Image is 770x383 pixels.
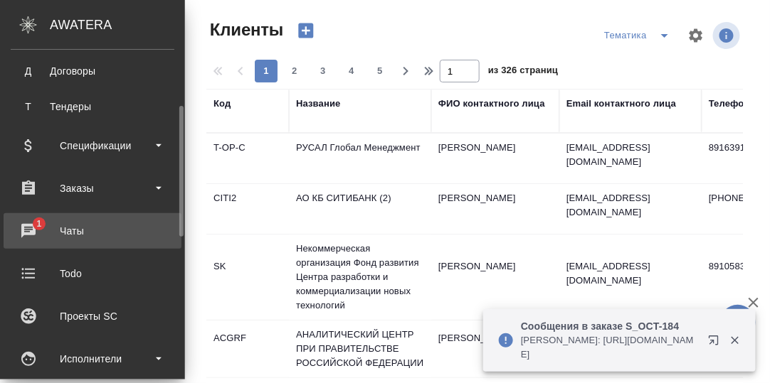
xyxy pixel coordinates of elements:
[566,191,695,220] p: [EMAIL_ADDRESS][DOMAIN_NAME]
[50,11,185,39] div: AWATERA
[28,217,50,231] span: 1
[289,184,431,234] td: АО КБ СИТИБАНК (2)
[289,134,431,183] td: РУСАЛ Глобал Менеджмент
[206,324,289,374] td: ACGRF
[720,334,749,347] button: Закрыть
[720,305,756,340] button: 🙏
[4,256,181,291] a: Todo
[11,348,174,369] div: Исполнители
[521,333,699,362] p: [PERSON_NAME]: [URL][DOMAIN_NAME]
[11,57,174,85] a: ДДоговоры
[206,134,289,183] td: T-OP-C
[312,60,334,82] button: 3
[18,99,167,114] div: Тендеры
[283,60,306,82] button: 2
[296,97,340,111] div: Название
[11,178,174,199] div: Заказы
[4,298,181,334] a: Проекты SC
[488,62,558,82] span: из 326 страниц
[566,141,695,169] p: [EMAIL_ADDRESS][DOMAIN_NAME]
[431,184,559,234] td: [PERSON_NAME]
[206,184,289,234] td: CITI2
[11,135,174,156] div: Спецификации
[713,22,743,49] span: Посмотреть информацию
[700,326,734,360] button: Открыть в новой вкладке
[369,64,391,78] span: 5
[11,306,174,327] div: Проекты SC
[438,97,545,111] div: ФИО контактного лица
[566,259,695,288] p: [EMAIL_ADDRESS][DOMAIN_NAME]
[18,64,167,78] div: Договоры
[283,64,306,78] span: 2
[679,18,713,53] span: Настроить таблицу
[566,97,676,111] div: Email контактного лица
[431,134,559,183] td: [PERSON_NAME]
[340,60,363,82] button: 4
[206,18,283,41] span: Клиенты
[340,64,363,78] span: 4
[213,97,231,111] div: Код
[431,324,559,374] td: [PERSON_NAME]
[369,60,391,82] button: 5
[431,252,559,302] td: [PERSON_NAME]
[289,320,431,377] td: АНАЛИТИЧЕСКИЙ ЦЕНТР ПРИ ПРАВИТЕЛЬСТВЕ РОССИЙСКОЙ ФЕДЕРАЦИИ
[4,213,181,249] a: 1Чаты
[601,24,679,47] div: split button
[312,64,334,78] span: 3
[11,263,174,284] div: Todo
[289,18,323,43] button: Создать
[206,252,289,302] td: SK
[11,220,174,242] div: Чаты
[11,92,174,121] a: ТТендеры
[289,234,431,320] td: Некоммерческая организация Фонд развития Центра разработки и коммерциализации новых технологий
[521,319,699,333] p: Сообщения в заказе S_OCT-184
